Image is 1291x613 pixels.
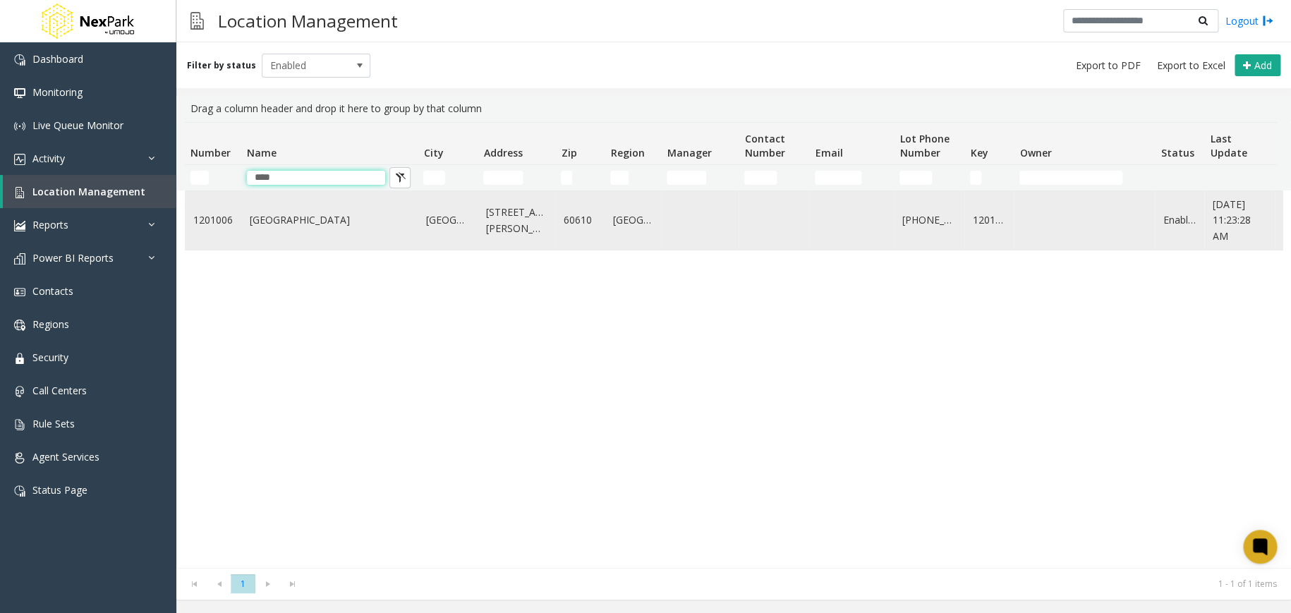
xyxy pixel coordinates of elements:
span: Monitoring [32,85,83,99]
input: Zip Filter [561,171,572,185]
td: Number Filter [185,165,241,190]
td: Region Filter [605,165,661,190]
td: Status Filter [1155,165,1204,190]
td: Contact Number Filter [739,165,809,190]
span: Agent Services [32,450,99,463]
td: Address Filter [478,165,555,190]
img: 'icon' [14,253,25,265]
td: Email Filter [809,165,894,190]
a: [STREET_ADDRESS][PERSON_NAME] [486,205,547,236]
span: City [423,146,443,159]
a: [PHONE_NUMBER] [902,212,956,228]
input: Key Filter [970,171,981,185]
span: Regions [32,317,69,331]
img: logout [1262,13,1273,28]
span: Export to PDF [1076,59,1141,73]
a: Location Management [3,175,176,208]
a: [GEOGRAPHIC_DATA] [613,212,653,228]
input: Email Filter [815,171,861,185]
input: Name Filter [247,171,385,185]
td: Owner Filter [1014,165,1155,190]
a: [GEOGRAPHIC_DATA] [250,212,409,228]
button: Clear [389,167,411,188]
span: Region [610,146,644,159]
span: Live Queue Monitor [32,119,123,132]
span: Rule Sets [32,417,75,430]
input: Region Filter [610,171,629,185]
a: Enabled [1163,212,1196,228]
span: Dashboard [32,52,83,66]
span: Owner [1019,146,1051,159]
span: Address [483,146,522,159]
img: 'icon' [14,452,25,463]
span: Email [815,146,842,159]
div: Data table [176,122,1291,568]
span: Number [190,146,231,159]
img: 'icon' [14,54,25,66]
span: Contact Number [744,132,784,159]
h3: Location Management [211,4,405,38]
span: Activity [32,152,65,165]
img: 'icon' [14,386,25,397]
span: Location Management [32,185,145,198]
td: Lot Phone Number Filter [894,165,964,190]
span: Zip [561,146,576,159]
span: Contacts [32,284,73,298]
span: Last Update [1210,132,1247,159]
span: Manager [667,146,711,159]
img: 'icon' [14,353,25,364]
input: Contact Number Filter [744,171,777,185]
input: Lot Phone Number Filter [899,171,932,185]
span: Name [247,146,277,159]
img: 'icon' [14,220,25,231]
span: Page 1 [231,574,255,593]
a: 1201006 [193,212,233,228]
kendo-pager-info: 1 - 1 of 1 items [313,578,1277,590]
img: 'icon' [14,87,25,99]
span: Enabled [262,54,348,77]
img: 'icon' [14,154,25,165]
span: Reports [32,218,68,231]
td: Key Filter [964,165,1014,190]
span: Security [32,351,68,364]
input: Number Filter [190,171,209,185]
a: 60610 [564,212,596,228]
div: Drag a column header and drop it here to group by that column [185,95,1283,122]
input: Manager Filter [667,171,706,185]
img: 'icon' [14,419,25,430]
img: pageIcon [190,4,204,38]
a: [GEOGRAPHIC_DATA] [426,212,469,228]
img: 'icon' [14,286,25,298]
a: 120106 [973,212,1005,228]
td: Zip Filter [555,165,605,190]
th: Status [1155,123,1204,165]
button: Export to PDF [1070,56,1146,75]
span: Status Page [32,483,87,497]
td: Name Filter [241,165,418,190]
span: [DATE] 11:23:28 AM [1213,198,1251,243]
input: City Filter [423,171,445,185]
input: Owner Filter [1019,171,1122,185]
span: Power BI Reports [32,251,114,265]
span: Add [1254,59,1272,72]
label: Filter by status [187,59,256,72]
span: Key [970,146,988,159]
td: Last Update Filter [1204,165,1275,190]
img: 'icon' [14,485,25,497]
img: 'icon' [14,121,25,132]
input: Address Filter [483,171,523,185]
img: 'icon' [14,187,25,198]
td: City Filter [418,165,478,190]
a: Logout [1225,13,1273,28]
button: Export to Excel [1151,56,1231,75]
span: Export to Excel [1157,59,1225,73]
img: 'icon' [14,320,25,331]
span: Lot Phone Number [899,132,949,159]
button: Add [1235,54,1280,77]
a: [DATE] 11:23:28 AM [1213,197,1266,244]
td: Manager Filter [661,165,739,190]
span: Call Centers [32,384,87,397]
